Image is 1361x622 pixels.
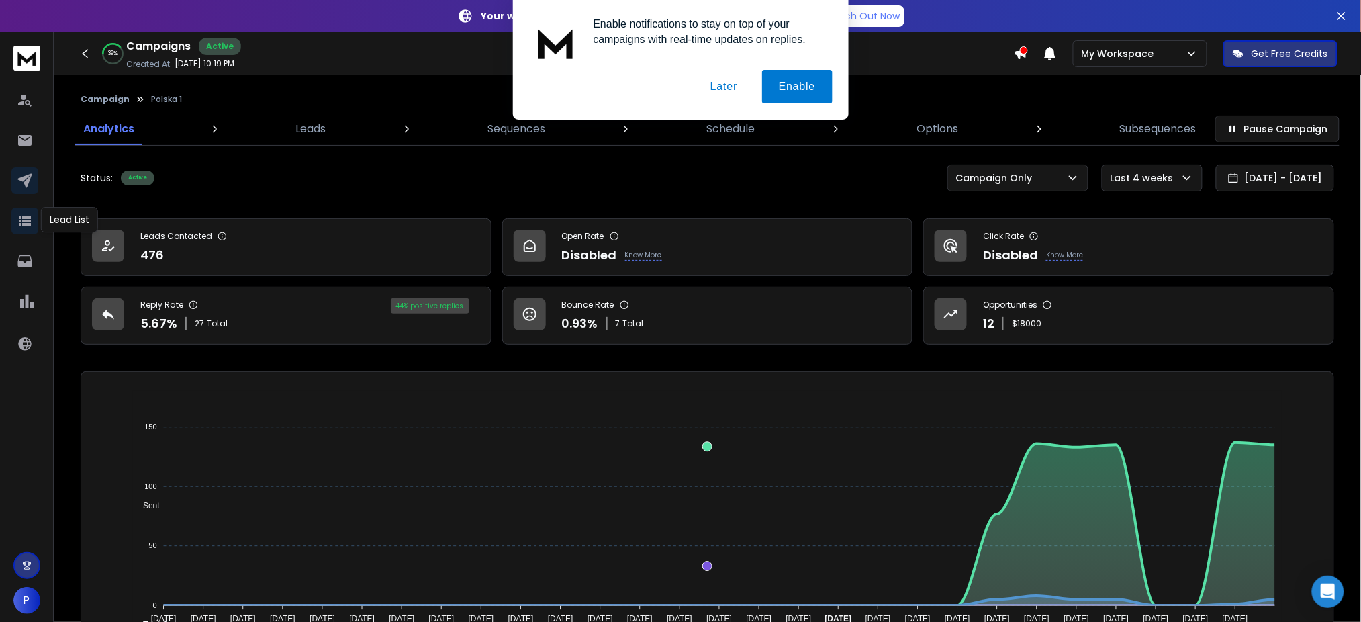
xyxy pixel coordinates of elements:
[983,300,1037,310] p: Opportunities
[152,601,156,609] tspan: 0
[562,246,617,265] p: Disabled
[1112,113,1205,145] a: Subsequences
[81,218,491,276] a: Leads Contacted476
[207,318,228,329] span: Total
[1111,171,1179,185] p: Last 4 weeks
[133,501,160,510] span: Sent
[762,70,833,103] button: Enable
[140,300,183,310] p: Reply Rate
[144,423,156,431] tspan: 150
[562,231,604,242] p: Open Rate
[13,587,40,614] button: P
[479,113,553,145] a: Sequences
[288,113,334,145] a: Leads
[487,121,545,137] p: Sequences
[562,314,598,333] p: 0.93 %
[41,207,98,232] div: Lead List
[583,16,833,47] div: Enable notifications to stay on top of your campaigns with real-time updates on replies.
[1046,250,1083,261] p: Know More
[623,318,644,329] span: Total
[562,300,614,310] p: Bounce Rate
[1215,116,1340,142] button: Pause Campaign
[144,482,156,490] tspan: 100
[140,231,212,242] p: Leads Contacted
[148,542,156,550] tspan: 50
[1120,121,1196,137] p: Subsequences
[81,287,491,345] a: Reply Rate5.67%27Total44% positive replies
[502,218,913,276] a: Open RateDisabledKnow More
[917,121,958,137] p: Options
[616,318,620,329] span: 7
[625,250,662,261] p: Know More
[983,246,1038,265] p: Disabled
[81,171,113,185] p: Status:
[983,231,1024,242] p: Click Rate
[707,121,755,137] p: Schedule
[1012,318,1041,329] p: $ 18000
[502,287,913,345] a: Bounce Rate0.93%7Total
[83,121,134,137] p: Analytics
[195,318,204,329] span: 27
[140,314,177,333] p: 5.67 %
[923,218,1334,276] a: Click RateDisabledKnow More
[694,70,754,103] button: Later
[75,113,142,145] a: Analytics
[983,314,994,333] p: 12
[391,298,469,314] div: 44 % positive replies
[1312,576,1344,608] div: Open Intercom Messenger
[1216,165,1334,191] button: [DATE] - [DATE]
[699,113,763,145] a: Schedule
[140,246,164,265] p: 476
[121,171,154,185] div: Active
[296,121,326,137] p: Leads
[923,287,1334,345] a: Opportunities12$18000
[956,171,1038,185] p: Campaign Only
[529,16,583,70] img: notification icon
[908,113,966,145] a: Options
